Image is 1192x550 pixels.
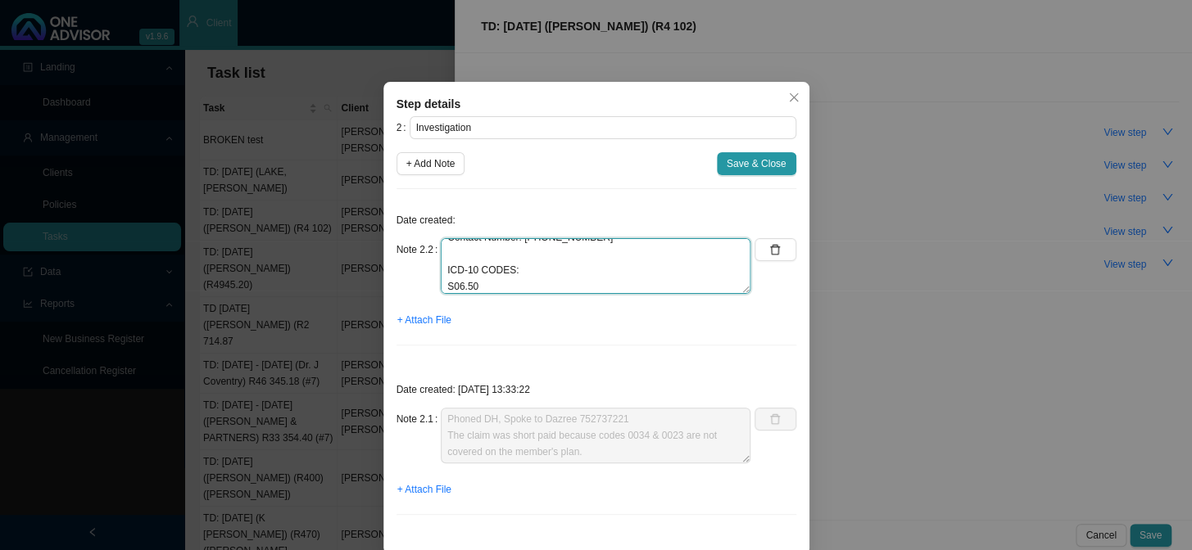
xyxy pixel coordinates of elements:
[397,95,796,113] div: Step details
[397,238,442,261] label: Note 2.2
[397,309,452,331] button: + Attach File
[397,478,452,501] button: + Attach File
[406,156,455,172] span: + Add Note
[397,381,796,398] p: Date created: [DATE] 13:33:22
[782,86,805,109] button: Close
[788,92,800,103] span: close
[769,244,781,255] span: delete
[397,481,451,498] span: + Attach File
[441,408,750,463] textarea: Phoned DH, Spoke to Dazree 752737221 The claim was short paid because codes 0034 & 0023 are not c...
[727,156,786,172] span: Save & Close
[397,116,410,139] label: 2
[397,212,796,228] p: Date created:
[717,152,796,175] button: Save & Close
[441,238,750,294] textarea: [PERSON_NAME] [PERSON_NAME] & Partners Practice Number: 0544272 Email address: [EMAIL_ADDRESS][DO...
[397,152,465,175] button: + Add Note
[397,312,451,328] span: + Attach File
[397,408,442,431] label: Note 2.1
